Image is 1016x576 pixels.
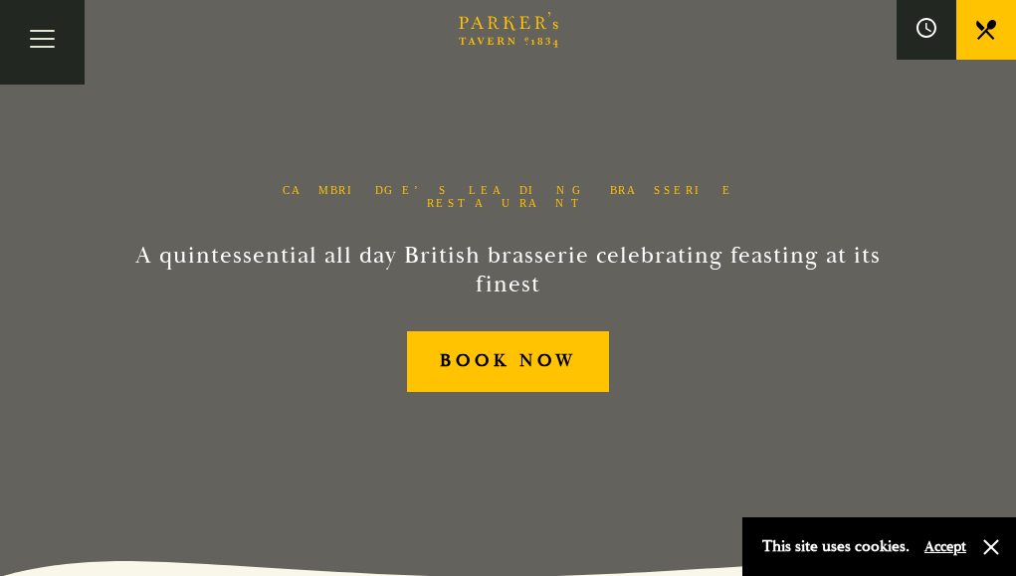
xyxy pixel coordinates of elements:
button: Accept [924,537,966,556]
a: BOOK NOW [407,331,609,392]
p: This site uses cookies. [762,532,910,561]
button: Close and accept [981,537,1001,557]
h1: Cambridge’s Leading Brasserie Restaurant [275,184,742,210]
h2: A quintessential all day British brasserie celebrating feasting at its finest [134,242,883,299]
